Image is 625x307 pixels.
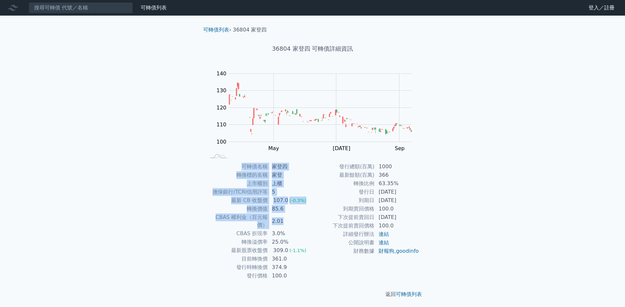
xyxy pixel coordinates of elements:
iframe: Chat Widget [592,276,625,307]
td: 可轉債名稱 [206,162,268,171]
td: 100.0 [375,205,419,213]
td: 374.9 [268,263,312,272]
a: 可轉債列表 [141,5,167,11]
td: 轉換價值 [206,205,268,213]
a: 連結 [379,239,389,246]
td: 轉換溢價率 [206,238,268,246]
td: 85.6 [268,205,312,213]
td: 1000 [375,162,419,171]
div: 107.0 [272,197,289,204]
td: 公開說明書 [312,238,375,247]
span: (-1.1%) [289,248,306,253]
tspan: 140 [216,70,227,77]
li: 36804 家登四 [233,26,267,34]
tspan: May [268,145,279,151]
tspan: 110 [216,122,227,128]
input: 搜尋可轉債 代號／名稱 [29,2,133,13]
td: 下次提前賣回價格 [312,222,375,230]
a: 連結 [379,231,389,237]
td: 2.01 [268,213,312,229]
td: 25.0% [268,238,312,246]
td: 100.0 [268,272,312,280]
td: , [375,247,419,255]
td: CBAS 權利金（百元報價） [206,213,268,229]
tspan: Sep [395,145,405,151]
h1: 36804 家登四 可轉債詳細資訊 [198,44,427,53]
p: 返回 [198,290,427,298]
td: 361.0 [268,255,312,263]
tspan: 130 [216,87,227,94]
td: 詳細發行辦法 [312,230,375,238]
td: 63.35% [375,179,419,188]
tspan: 120 [216,105,227,111]
li: › [203,26,231,34]
td: 發行日 [312,188,375,196]
td: 財務數據 [312,247,375,255]
a: 登入／註冊 [583,3,620,13]
td: 下次提前賣回日 [312,213,375,222]
td: [DATE] [375,188,419,196]
td: 3.0% [268,229,312,238]
a: 可轉債列表 [396,291,422,297]
td: 最新 CB 收盤價 [206,196,268,205]
td: 發行價格 [206,272,268,280]
td: CBAS 折現率 [206,229,268,238]
td: 擔保銀行/TCRI信用評等 [206,188,268,196]
td: 上市櫃別 [206,179,268,188]
tspan: 100 [216,139,227,145]
a: goodinfo [396,248,419,254]
td: [DATE] [375,196,419,205]
div: 309.0 [272,247,289,254]
td: 家登 [268,171,312,179]
td: 5 [268,188,312,196]
td: 轉換標的名稱 [206,171,268,179]
td: 轉換比例 [312,179,375,188]
td: 100.0 [375,222,419,230]
td: 家登四 [268,162,312,171]
a: 財報狗 [379,248,394,254]
td: 366 [375,171,419,179]
td: 目前轉換價 [206,255,268,263]
tspan: [DATE] [333,145,350,151]
td: 到期賣回價格 [312,205,375,213]
g: Chart [213,70,422,151]
a: 可轉債列表 [203,27,229,33]
td: 到期日 [312,196,375,205]
td: 上櫃 [268,179,312,188]
td: 發行時轉換價 [206,263,268,272]
td: 發行總額(百萬) [312,162,375,171]
span: (-0.3%) [289,198,306,203]
td: 最新餘額(百萬) [312,171,375,179]
div: 聊天小工具 [592,276,625,307]
td: [DATE] [375,213,419,222]
td: 最新股票收盤價 [206,246,268,255]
